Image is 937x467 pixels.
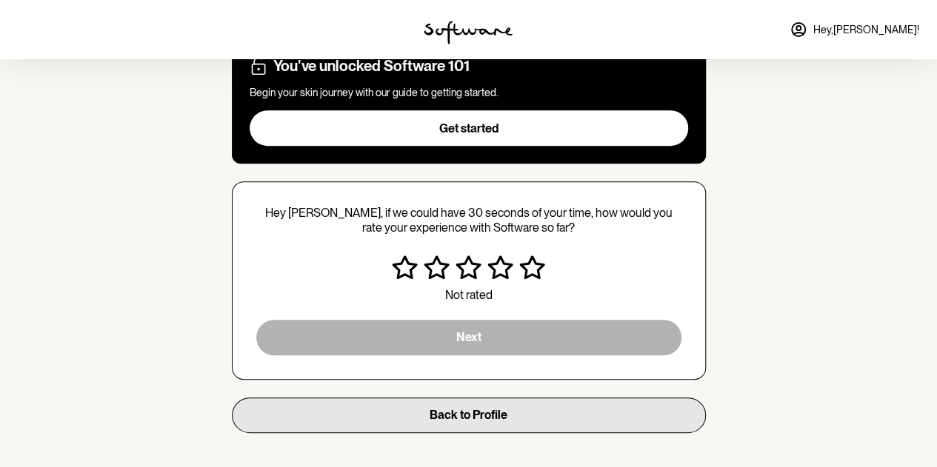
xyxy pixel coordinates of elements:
img: software logo [424,21,513,44]
button: Back to Profile [232,397,706,433]
button: Satisfied [484,252,516,282]
button: Very satisfied [516,252,548,282]
p: Not rated [389,288,548,302]
h5: You've unlocked Software 101 [273,57,470,75]
a: Hey,[PERSON_NAME]! [781,12,928,47]
button: Unsatisfied [421,252,453,282]
button: Neutral [453,252,484,282]
button: Get started [250,110,688,146]
span: Hey, [PERSON_NAME] ! [813,24,919,36]
span: Back to Profile [430,408,507,422]
span: Get started [439,121,498,135]
p: Hey [PERSON_NAME], if we could have 30 seconds of your time, how would you rate your experience w... [256,206,681,234]
button: Very unsatisfied [389,252,421,282]
button: Next [256,320,681,355]
p: Begin your skin journey with our guide to getting started. [250,87,688,99]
